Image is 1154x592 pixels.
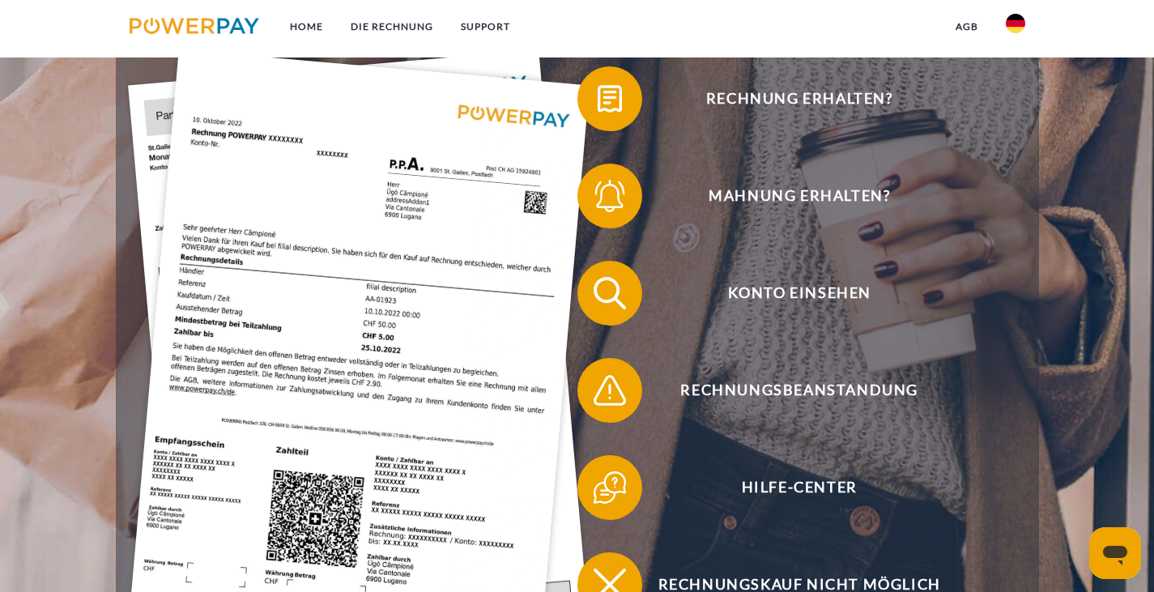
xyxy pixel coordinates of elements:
a: SUPPORT [447,12,524,41]
span: Rechnungsbeanstandung [601,358,998,423]
img: qb_bill.svg [590,79,630,119]
span: Rechnung erhalten? [601,66,998,131]
button: Hilfe-Center [577,455,999,520]
button: Mahnung erhalten? [577,164,999,228]
a: DIE RECHNUNG [337,12,447,41]
span: Mahnung erhalten? [601,164,998,228]
img: qb_bell.svg [590,176,630,216]
a: agb [942,12,992,41]
a: Home [276,12,337,41]
img: logo-powerpay.svg [130,18,260,34]
iframe: Schaltfläche zum Öffnen des Messaging-Fensters [1089,527,1141,579]
button: Rechnung erhalten? [577,66,999,131]
button: Konto einsehen [577,261,999,326]
img: qb_warning.svg [590,370,630,411]
img: de [1006,14,1025,33]
span: Konto einsehen [601,261,998,326]
img: qb_search.svg [590,273,630,313]
img: qb_help.svg [590,467,630,508]
button: Rechnungsbeanstandung [577,358,999,423]
span: Hilfe-Center [601,455,998,520]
